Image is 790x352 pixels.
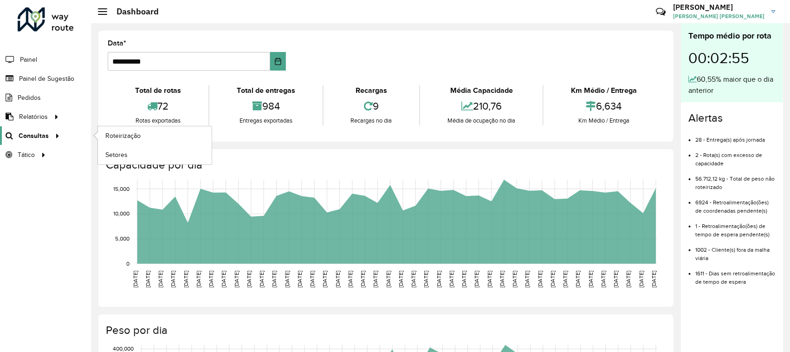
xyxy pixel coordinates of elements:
li: 28 - Entrega(s) após jornada [695,129,776,144]
div: 9 [326,96,417,116]
text: [DATE] [335,271,341,287]
text: 400,000 [113,346,134,352]
text: [DATE] [651,271,657,287]
span: [PERSON_NAME] [PERSON_NAME] [673,12,764,20]
div: Total de rotas [110,85,206,96]
text: [DATE] [145,271,151,287]
div: Km Médio / Entrega [546,116,662,125]
span: Roteirização [105,131,141,141]
div: Km Médio / Entrega [546,85,662,96]
text: [DATE] [284,271,290,287]
div: 00:02:55 [688,42,776,74]
text: [DATE] [373,271,379,287]
text: 0 [126,261,130,267]
li: 56.712,12 kg - Total de peso não roteirizado [695,168,776,191]
text: [DATE] [246,271,252,287]
div: 210,76 [422,96,540,116]
text: [DATE] [461,271,467,287]
text: [DATE] [638,271,644,287]
div: 984 [212,96,320,116]
text: [DATE] [410,271,416,287]
div: 60,55% maior que o dia anterior [688,74,776,96]
text: [DATE] [221,271,227,287]
span: Pedidos [18,93,41,103]
li: 6924 - Retroalimentação(ões) de coordenadas pendente(s) [695,191,776,215]
li: 2 - Rota(s) com excesso de capacidade [695,144,776,168]
li: 1611 - Dias sem retroalimentação de tempo de espera [695,262,776,286]
text: [DATE] [575,271,581,287]
text: [DATE] [233,271,240,287]
text: [DATE] [360,271,366,287]
div: Rotas exportadas [110,116,206,125]
span: Setores [105,150,128,160]
text: [DATE] [512,271,518,287]
label: Data [108,38,126,49]
text: [DATE] [448,271,454,287]
span: Painel de Sugestão [19,74,74,84]
button: Choose Date [270,52,286,71]
div: Recargas no dia [326,116,417,125]
h3: [PERSON_NAME] [673,3,764,12]
text: [DATE] [525,271,531,287]
div: Recargas [326,85,417,96]
text: [DATE] [486,271,492,287]
div: Média Capacidade [422,85,540,96]
text: [DATE] [626,271,632,287]
h4: Peso por dia [106,324,664,337]
text: [DATE] [385,271,391,287]
a: Roteirização [98,126,212,145]
div: 6,634 [546,96,662,116]
span: Relatórios [19,112,48,122]
text: 5,000 [115,235,130,241]
h4: Alertas [688,111,776,125]
text: [DATE] [499,271,505,287]
text: [DATE] [208,271,214,287]
text: 15,000 [113,186,130,192]
span: Consultas [19,131,49,141]
span: Tático [18,150,35,160]
div: Média de ocupação no dia [422,116,540,125]
div: Entregas exportadas [212,116,320,125]
text: [DATE] [423,271,429,287]
text: [DATE] [157,271,163,287]
text: [DATE] [272,271,278,287]
text: [DATE] [132,271,138,287]
text: [DATE] [195,271,201,287]
text: [DATE] [183,271,189,287]
h2: Dashboard [107,7,159,17]
text: [DATE] [259,271,265,287]
text: [DATE] [613,271,619,287]
div: Total de entregas [212,85,320,96]
div: Tempo médio por rota [688,30,776,42]
text: [DATE] [297,271,303,287]
text: [DATE] [562,271,568,287]
text: [DATE] [322,271,328,287]
text: [DATE] [588,271,594,287]
text: [DATE] [398,271,404,287]
text: [DATE] [600,271,606,287]
text: [DATE] [170,271,176,287]
text: [DATE] [436,271,442,287]
a: Setores [98,145,212,164]
a: Contato Rápido [651,2,671,22]
div: 72 [110,96,206,116]
text: [DATE] [550,271,556,287]
h4: Capacidade por dia [106,158,664,172]
text: [DATE] [537,271,543,287]
text: [DATE] [347,271,353,287]
text: [DATE] [309,271,315,287]
span: Painel [20,55,37,65]
text: 10,000 [113,211,130,217]
text: [DATE] [474,271,480,287]
li: 1 - Retroalimentação(ões) de tempo de espera pendente(s) [695,215,776,239]
li: 1002 - Cliente(s) fora da malha viária [695,239,776,262]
